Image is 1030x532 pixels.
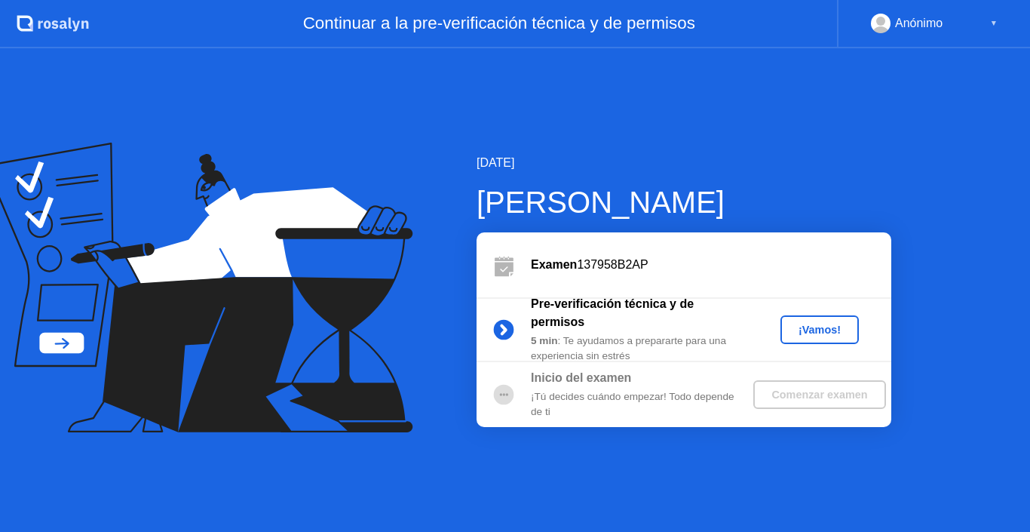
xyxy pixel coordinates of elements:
b: 5 min [531,335,558,346]
div: [DATE] [477,154,891,172]
button: Comenzar examen [753,380,885,409]
button: ¡Vamos! [780,315,859,344]
div: ¡Tú decides cuándo empezar! Todo depende de ti [531,389,748,420]
b: Pre-verificación técnica y de permisos [531,297,694,328]
div: : Te ayudamos a prepararte para una experiencia sin estrés [531,334,748,364]
b: Examen [531,258,577,271]
div: [PERSON_NAME] [477,180,891,225]
div: Anónimo [895,14,943,33]
div: Comenzar examen [759,389,879,401]
div: ▼ [990,14,998,33]
div: ¡Vamos! [786,324,853,336]
b: Inicio del examen [531,371,631,384]
div: 137958B2AP [531,256,891,274]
